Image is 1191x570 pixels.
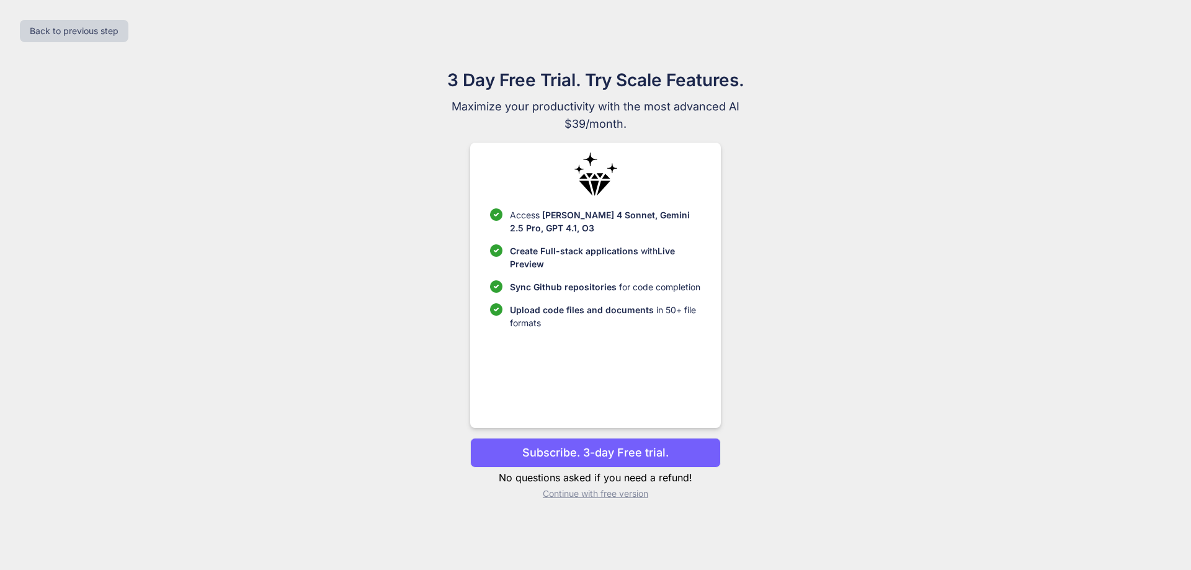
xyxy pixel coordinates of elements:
[490,244,502,257] img: checklist
[522,444,669,461] p: Subscribe. 3-day Free trial.
[470,470,720,485] p: No questions asked if you need a refund!
[510,303,700,329] p: in 50+ file formats
[470,438,720,468] button: Subscribe. 3-day Free trial.
[510,244,700,270] p: with
[510,246,641,256] span: Create Full-stack applications
[510,305,654,315] span: Upload code files and documents
[387,115,804,133] span: $39/month.
[490,208,502,221] img: checklist
[490,303,502,316] img: checklist
[510,282,617,292] span: Sync Github repositories
[490,280,502,293] img: checklist
[510,210,690,233] span: [PERSON_NAME] 4 Sonnet, Gemini 2.5 Pro, GPT 4.1, O3
[387,98,804,115] span: Maximize your productivity with the most advanced AI
[510,280,700,293] p: for code completion
[20,20,128,42] button: Back to previous step
[387,67,804,93] h1: 3 Day Free Trial. Try Scale Features.
[470,488,720,500] p: Continue with free version
[510,208,700,234] p: Access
